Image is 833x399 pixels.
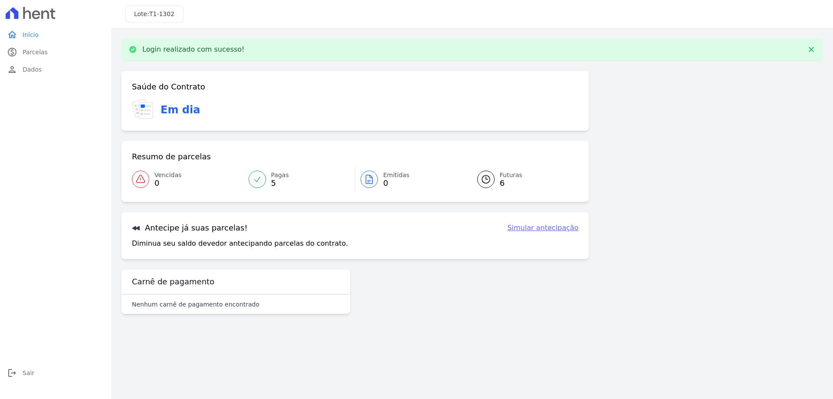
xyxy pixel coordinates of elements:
[271,171,289,180] span: Pagas
[467,167,579,191] a: Futuras 6
[132,167,243,191] a: Vencidas 0
[149,10,174,17] span: T1-1302
[500,180,522,187] span: 6
[132,238,348,249] p: Diminua seu saldo devedor antecipando parcelas do contrato.
[3,364,108,382] a: logoutSair
[132,277,214,287] h3: Carnê de pagamento
[7,30,17,40] i: home
[271,180,289,187] span: 5
[500,171,522,180] span: Futuras
[23,30,39,39] span: Início
[355,167,467,191] a: Emitidas 0
[7,368,17,378] i: logout
[132,223,248,233] h3: Antecipe já suas parcelas!
[507,223,578,233] a: Simular antecipação
[383,180,410,187] span: 0
[132,300,259,309] p: Nenhum carnê de pagamento encontrado
[3,43,108,61] a: paidParcelas
[134,10,174,19] h3: Lote:
[3,26,108,43] a: homeInício
[7,64,17,75] i: person
[142,45,245,54] p: Login realizado com sucesso!
[383,171,410,180] span: Emitidas
[132,152,211,162] h3: Resumo de parcelas
[243,167,355,191] a: Pagas 5
[7,47,17,57] i: paid
[154,171,181,180] span: Vencidas
[23,65,42,74] span: Dados
[23,369,34,377] span: Sair
[23,48,48,56] span: Parcelas
[132,82,205,92] h3: Saúde do Contrato
[154,180,181,187] span: 0
[161,102,200,118] h3: Em dia
[3,61,108,78] a: personDados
